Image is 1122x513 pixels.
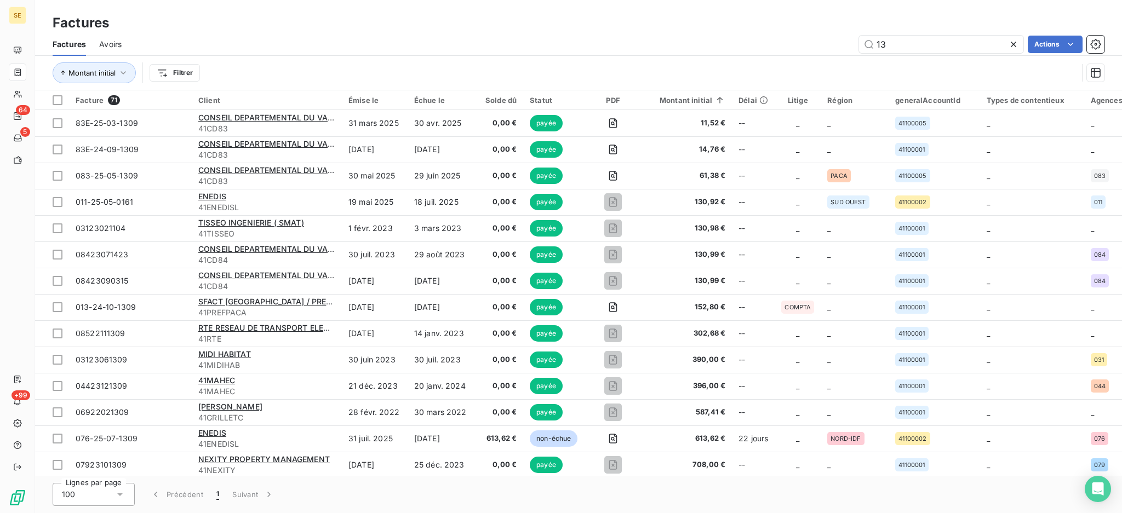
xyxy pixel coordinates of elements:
[898,120,926,126] span: 41100005
[408,373,473,399] td: 20 janv. 2024
[1094,462,1105,468] span: 079
[480,407,517,418] span: 0,00 €
[530,430,577,447] span: non-échue
[342,136,408,163] td: [DATE]
[480,96,517,105] div: Solde dû
[198,96,335,105] div: Client
[987,171,990,180] span: _
[348,96,401,105] div: Émise le
[342,320,408,347] td: [DATE]
[342,163,408,189] td: 30 mai 2025
[1094,383,1106,389] span: 044
[198,439,335,449] span: 41ENEDISL
[593,96,633,105] div: PDF
[408,294,473,320] td: [DATE]
[827,118,831,128] span: _
[1091,118,1094,128] span: _
[827,145,831,154] span: _
[987,302,990,312] span: _
[646,328,725,339] span: 302,68 €
[831,172,848,179] span: PACA
[198,428,226,437] span: ENEDIS
[198,402,262,411] span: [PERSON_NAME]
[898,172,926,179] span: 41100005
[408,347,473,373] td: 30 juil. 2023
[898,278,925,284] span: 41100001
[796,197,799,206] span: _
[987,460,990,469] span: _
[796,118,799,128] span: _
[342,110,408,136] td: 31 mars 2025
[530,404,563,420] span: payée
[53,62,136,83] button: Montant initial
[480,354,517,365] span: 0,00 €
[76,171,138,180] span: 083-25-05-1309
[342,189,408,215] td: 19 mai 2025
[530,141,563,158] span: payée
[53,13,109,33] h3: Factures
[1091,302,1094,312] span: _
[898,199,926,205] span: 41100002
[198,165,356,175] span: CONSEIL DEPARTEMENTAL DU VAR CD83
[76,407,129,417] span: 06922021309
[198,412,335,423] span: 41GRILLETC
[827,250,831,259] span: _
[732,320,775,347] td: --
[198,386,335,397] span: 41MAHEC
[198,281,335,292] span: 41CD84
[198,202,335,213] span: 41ENEDISL
[480,381,517,391] span: 0,00 €
[198,255,335,266] span: 41CD84
[408,320,473,347] td: 14 janv. 2023
[796,223,799,233] span: _
[480,433,517,444] span: 613,62 €
[898,435,926,442] span: 41100002
[530,457,563,473] span: payée
[646,275,725,286] span: 130,99 €
[987,434,990,443] span: _
[198,228,335,239] span: 41TISSEO
[76,302,136,312] span: 013-24-10-1309
[1091,223,1094,233] span: _
[646,433,725,444] span: 613,62 €
[898,225,925,232] span: 41100001
[827,223,831,233] span: _
[480,118,517,129] span: 0,00 €
[1091,145,1094,154] span: _
[342,241,408,268] td: 30 juil. 2023
[732,373,775,399] td: --
[480,328,517,339] span: 0,00 €
[530,168,563,184] span: payée
[198,465,335,476] span: 41NEXITY
[530,299,563,315] span: payée
[987,328,990,338] span: _
[408,189,473,215] td: 18 juil. 2025
[530,378,563,394] span: payée
[796,434,799,443] span: _
[342,452,408,478] td: [DATE]
[76,276,129,285] span: 08423090315
[898,146,925,153] span: 41100001
[898,304,925,310] span: 41100001
[342,294,408,320] td: [DATE]
[739,96,768,105] div: Délai
[198,192,226,201] span: ENEDIS
[1094,435,1105,442] span: 076
[198,123,335,134] span: 41CD83
[646,407,725,418] span: 587,41 €
[480,275,517,286] span: 0,00 €
[646,223,725,234] span: 130,98 €
[732,452,775,478] td: --
[480,144,517,155] span: 0,00 €
[1094,199,1102,205] span: 011
[732,425,775,452] td: 22 jours
[198,376,235,385] span: 41MAHEC
[408,452,473,478] td: 25 déc. 2023
[53,39,86,50] span: Factures
[732,241,775,268] td: --
[1028,36,1083,53] button: Actions
[732,136,775,163] td: --
[1094,278,1106,284] span: 084
[408,241,473,268] td: 29 août 2023
[198,218,304,227] span: TISSEO INGENIERIE ( SMAT)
